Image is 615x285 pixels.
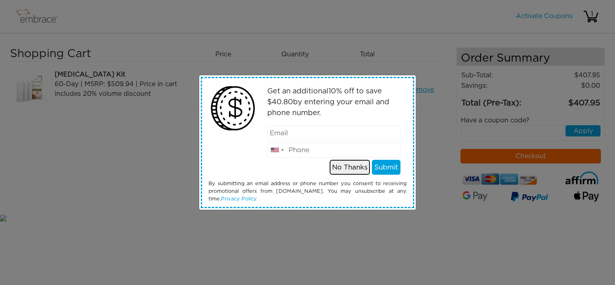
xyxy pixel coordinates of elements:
[221,196,257,202] a: Privacy Policy
[372,160,400,175] button: Submit
[328,88,336,95] span: 10
[272,99,293,106] span: 40.80
[267,142,401,158] input: Phone
[330,160,370,175] button: No Thanks
[202,180,413,203] div: By submitting an email address or phone number you consent to receiving promotional offers from [...
[268,143,286,157] div: United States: +1
[206,82,259,135] img: money2.png
[267,126,401,141] input: Email
[267,86,401,119] p: Get an additional % off to save $ by entering your email and phone number.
